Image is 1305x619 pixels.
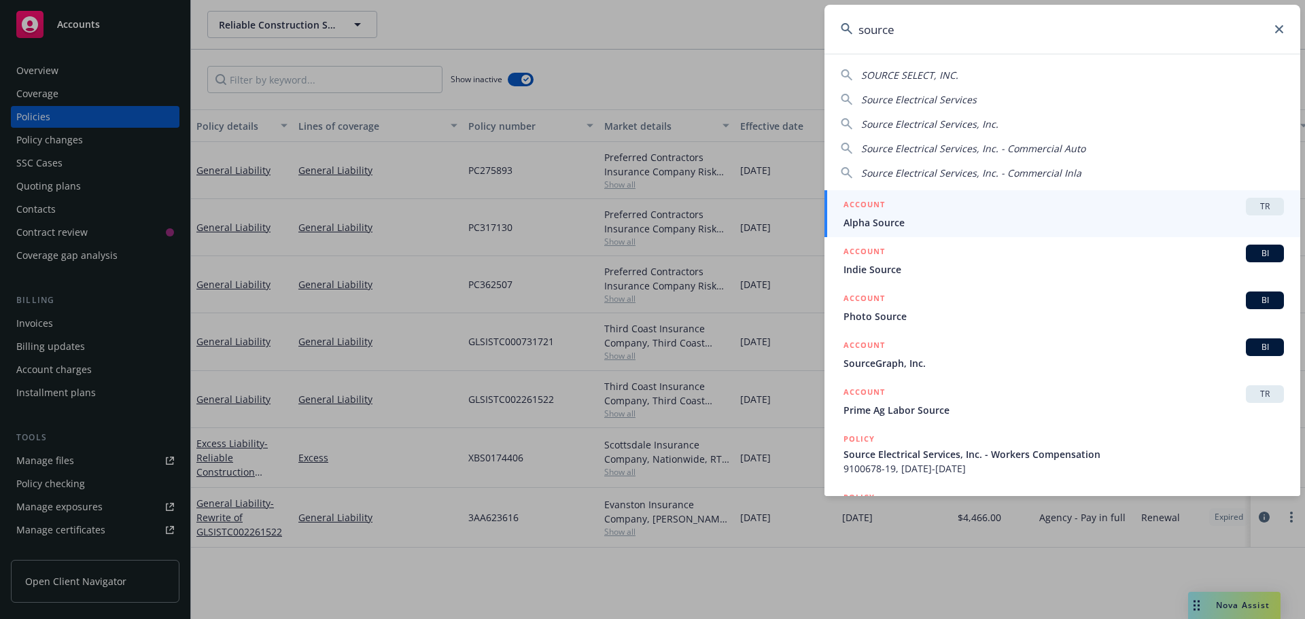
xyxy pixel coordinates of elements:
span: Source Electrical Services, Inc. [861,118,998,130]
a: ACCOUNTBIPhoto Source [824,284,1300,331]
a: ACCOUNTTRAlpha Source [824,190,1300,237]
span: BI [1251,294,1278,306]
h5: ACCOUNT [843,385,885,402]
span: TR [1251,200,1278,213]
input: Search... [824,5,1300,54]
span: BI [1251,341,1278,353]
h5: ACCOUNT [843,245,885,261]
a: POLICY [824,483,1300,542]
span: 9100678-19, [DATE]-[DATE] [843,461,1284,476]
span: Photo Source [843,309,1284,323]
h5: POLICY [843,432,875,446]
span: Source Electrical Services, Inc. - Commercial Inla [861,166,1081,179]
span: TR [1251,388,1278,400]
h5: ACCOUNT [843,291,885,308]
a: ACCOUNTBISourceGraph, Inc. [824,331,1300,378]
span: Prime Ag Labor Source [843,403,1284,417]
span: Source Electrical Services, Inc. - Commercial Auto [861,142,1085,155]
span: Source Electrical Services, Inc. - Workers Compensation [843,447,1284,461]
span: Alpha Source [843,215,1284,230]
span: BI [1251,247,1278,260]
span: Indie Source [843,262,1284,277]
span: SOURCE SELECT, INC. [861,69,958,82]
a: ACCOUNTTRPrime Ag Labor Source [824,378,1300,425]
h5: ACCOUNT [843,338,885,355]
span: SourceGraph, Inc. [843,356,1284,370]
h5: ACCOUNT [843,198,885,214]
h5: POLICY [843,491,875,504]
a: ACCOUNTBIIndie Source [824,237,1300,284]
span: Source Electrical Services [861,93,977,106]
a: POLICYSource Electrical Services, Inc. - Workers Compensation9100678-19, [DATE]-[DATE] [824,425,1300,483]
